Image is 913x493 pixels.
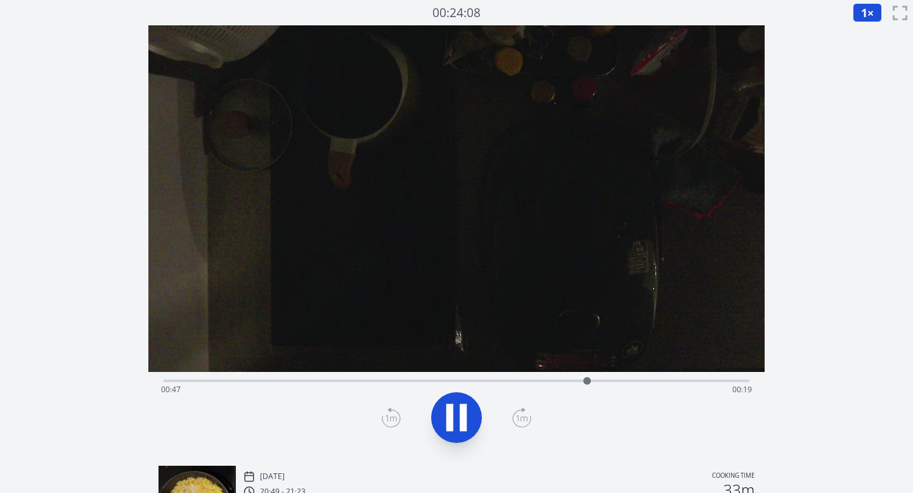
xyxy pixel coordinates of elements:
span: 00:19 [732,384,752,395]
button: 1× [853,3,882,22]
a: 00:24:08 [432,4,481,22]
p: Cooking time [712,471,754,482]
span: 1 [861,5,867,20]
p: [DATE] [260,471,285,482]
span: 00:47 [161,384,181,395]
